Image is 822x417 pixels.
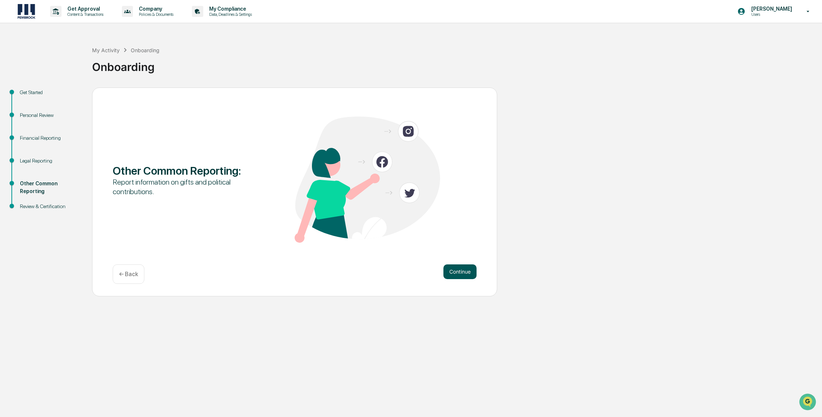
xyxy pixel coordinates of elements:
iframe: Open customer support [798,393,818,413]
p: Data, Deadlines & Settings [203,12,256,17]
span: Data Lookup [15,107,46,114]
div: We're available if you need us! [25,64,93,69]
img: 1746055101610-c473b297-6a78-478c-a979-82029cc54cd1 [7,56,21,69]
span: Preclearance [15,93,48,100]
p: Content & Transactions [62,12,107,17]
p: Company [133,6,177,12]
div: Onboarding [131,47,159,53]
p: Get Approval [62,6,107,12]
p: Policies & Documents [133,12,177,17]
div: Other Common Reporting [20,180,80,195]
div: Get Started [20,89,80,96]
p: [PERSON_NAME] [745,6,796,12]
a: 🖐️Preclearance [4,90,50,103]
div: Start new chat [25,56,121,64]
button: Start new chat [125,58,134,67]
div: 🖐️ [7,93,13,99]
p: My Compliance [203,6,256,12]
button: Continue [443,264,477,279]
p: How can we help? [7,15,134,27]
div: My Activity [92,47,120,53]
div: 🗄️ [53,93,59,99]
div: Onboarding [92,54,818,74]
a: 🔎Data Lookup [4,104,49,117]
div: Report information on gifts and political contributions. [113,177,258,196]
p: Users [745,12,796,17]
img: logo [18,4,35,19]
div: 🔎 [7,107,13,113]
div: Legal Reporting [20,157,80,165]
div: Personal Review [20,111,80,119]
p: ← Back [119,271,138,278]
div: Review & Certification [20,203,80,210]
span: Attestations [61,93,91,100]
a: Powered byPylon [52,124,89,130]
div: Financial Reporting [20,134,80,142]
span: Pylon [73,125,89,130]
img: Other Common Reporting [295,117,440,243]
a: 🗄️Attestations [50,90,94,103]
div: Other Common Reporting : [113,164,258,177]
